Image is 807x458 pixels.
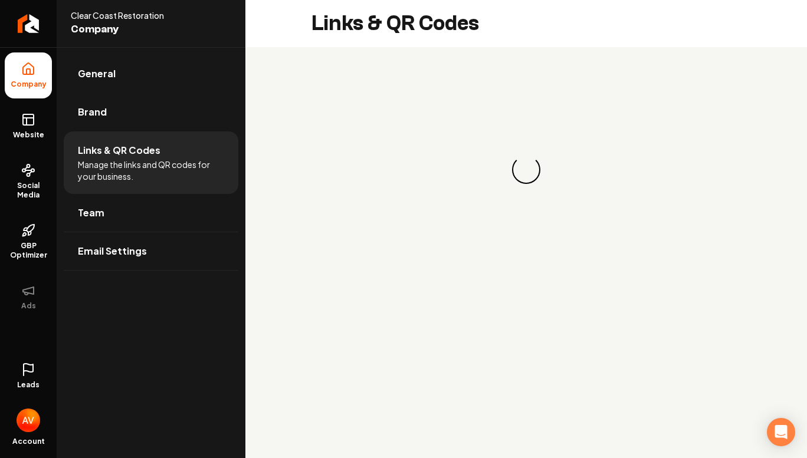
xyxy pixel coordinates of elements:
[78,143,160,157] span: Links & QR Codes
[5,154,52,209] a: Social Media
[512,156,540,184] div: Loading
[17,301,41,311] span: Ads
[71,21,203,38] span: Company
[5,103,52,149] a: Website
[64,232,238,270] a: Email Settings
[5,353,52,399] a: Leads
[6,80,51,89] span: Company
[17,408,40,432] img: Ana Villa
[767,418,795,446] div: Open Intercom Messenger
[5,241,52,260] span: GBP Optimizer
[12,437,45,446] span: Account
[311,12,479,35] h2: Links & QR Codes
[64,93,238,131] a: Brand
[64,194,238,232] a: Team
[78,206,104,220] span: Team
[78,105,107,119] span: Brand
[5,214,52,269] a: GBP Optimizer
[17,380,40,390] span: Leads
[8,130,49,140] span: Website
[5,181,52,200] span: Social Media
[5,274,52,320] button: Ads
[18,14,40,33] img: Rebolt Logo
[78,67,116,81] span: General
[78,244,147,258] span: Email Settings
[17,404,40,432] button: Open user button
[71,9,203,21] span: Clear Coast Restoration
[64,55,238,93] a: General
[78,159,224,182] span: Manage the links and QR codes for your business.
